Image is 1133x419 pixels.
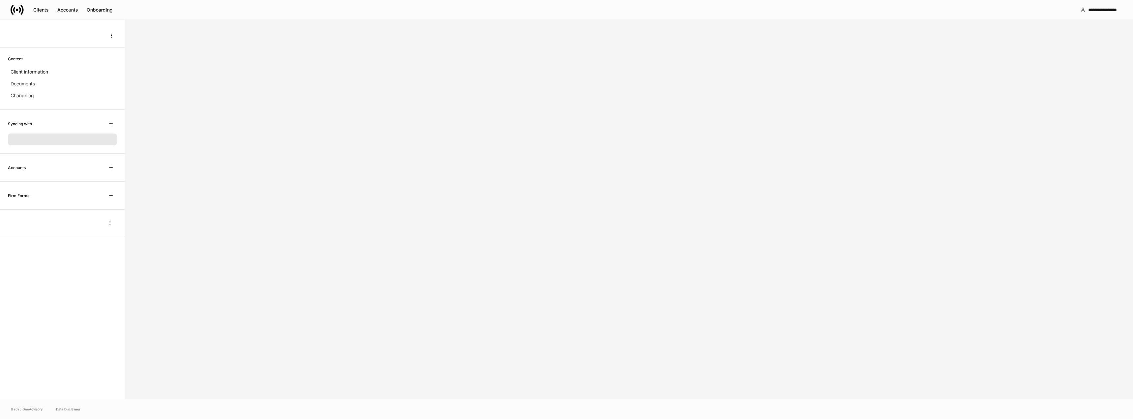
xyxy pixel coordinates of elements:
div: Clients [33,8,49,12]
div: Onboarding [87,8,113,12]
h6: Syncing with [8,121,32,127]
div: Accounts [57,8,78,12]
p: Client information [11,69,48,75]
a: Client information [8,66,117,78]
p: Changelog [11,92,34,99]
h6: Firm Forms [8,193,29,199]
a: Documents [8,78,117,90]
a: Changelog [8,90,117,102]
button: Clients [29,5,53,15]
a: Data Disclaimer [56,406,80,412]
h6: Content [8,56,23,62]
p: Documents [11,80,35,87]
button: Onboarding [82,5,117,15]
span: © 2025 OneAdvisory [11,406,43,412]
h6: Accounts [8,165,26,171]
button: Accounts [53,5,82,15]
